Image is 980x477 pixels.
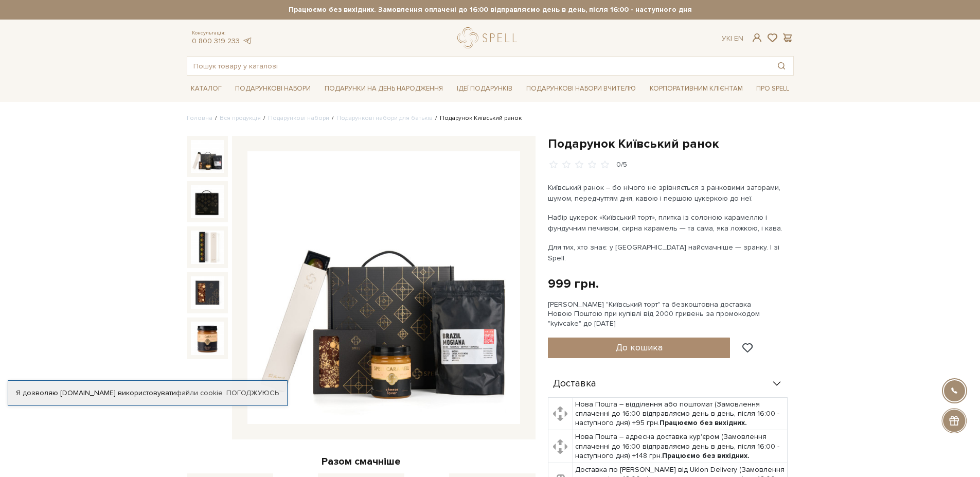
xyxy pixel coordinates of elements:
a: Ідеї подарунків [453,81,516,97]
a: Головна [187,114,212,122]
span: Консультація: [192,30,253,37]
strong: Працюємо без вихідних. Замовлення оплачені до 16:00 відправляємо день в день, після 16:00 - насту... [187,5,794,14]
img: Подарунок Київський ранок [191,185,224,218]
a: Подарункові набори Вчителю [522,80,640,97]
b: Працюємо без вихідних. [662,451,750,460]
p: Для тих, хто знає: у [GEOGRAPHIC_DATA] найсмачніше — зранку. І зі Spell. [548,242,789,263]
h1: Подарунок Київський ранок [548,136,794,152]
div: 0/5 [616,160,627,170]
div: [PERSON_NAME] "Київський торт" та безкоштовна доставка Новою Поштою при купівлі від 2000 гривень ... [548,300,794,328]
span: Доставка [553,379,596,388]
span: | [730,34,732,43]
a: Вся продукція [220,114,261,122]
p: Київський ранок – бо нічого не зрівняється з ранковими заторами, шумом, передчуттям дня, кавою і ... [548,182,789,204]
a: Подарункові набори для батьків [336,114,433,122]
a: En [734,34,743,43]
input: Пошук товару у каталозі [187,57,770,75]
li: Подарунок Київський ранок [433,114,522,123]
a: Каталог [187,81,226,97]
img: Подарунок Київський ранок [191,140,224,173]
img: Подарунок Київський ранок [191,231,224,263]
button: До кошика [548,338,730,358]
a: Корпоративним клієнтам [646,81,747,97]
p: Набір цукерок «Київський торт», плитка із солоною карамеллю і фундучним печивом, сирна карамель —... [548,212,789,234]
a: logo [457,27,522,48]
button: Пошук товару у каталозі [770,57,793,75]
a: Подарункові набори [231,81,315,97]
a: telegram [242,37,253,45]
div: Я дозволяю [DOMAIN_NAME] використовувати [8,388,287,398]
div: Ук [722,34,743,43]
b: Працюємо без вихідних. [660,418,747,427]
img: Подарунок Київський ранок [191,276,224,309]
div: Разом смачніше [187,455,536,468]
span: До кошика [616,342,663,353]
div: 999 грн. [548,276,599,292]
a: Подарунки на День народження [320,81,447,97]
td: Нова Пошта – відділення або поштомат (Замовлення сплаченні до 16:00 відправляємо день в день, піс... [573,397,788,430]
a: Подарункові набори [268,114,329,122]
a: файли cookie [176,388,223,397]
a: Погоджуюсь [226,388,279,398]
a: 0 800 319 233 [192,37,240,45]
a: Про Spell [752,81,793,97]
td: Нова Пошта – адресна доставка кур'єром (Замовлення сплаченні до 16:00 відправляємо день в день, п... [573,430,788,463]
img: Подарунок Київський ранок [247,151,520,424]
img: Подарунок Київський ранок [191,322,224,355]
